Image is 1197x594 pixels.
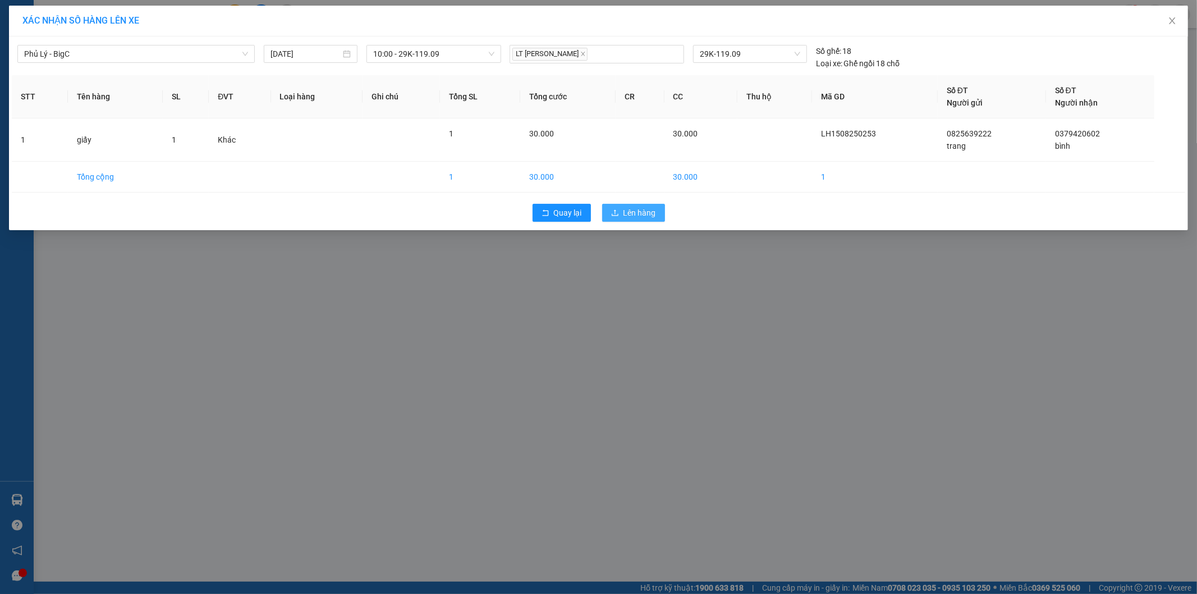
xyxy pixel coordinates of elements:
[673,129,698,138] span: 30.000
[209,75,270,118] th: ĐVT
[1055,86,1076,95] span: Số ĐT
[440,75,520,118] th: Tổng SL
[816,45,852,57] div: 18
[17,48,114,88] span: Chuyển phát nhanh: [GEOGRAPHIC_DATA] - [GEOGRAPHIC_DATA]
[616,75,664,118] th: CR
[1055,141,1070,150] span: bình
[947,98,983,107] span: Người gửi
[20,9,111,45] strong: CÔNG TY TNHH DỊCH VỤ DU LỊCH THỜI ĐẠI
[816,57,842,70] span: Loại xe:
[270,48,341,60] input: 15/08/2025
[1055,98,1098,107] span: Người nhận
[664,162,738,193] td: 30.000
[1157,6,1188,37] button: Close
[520,75,616,118] th: Tổng cước
[12,75,68,118] th: STT
[533,204,591,222] button: rollbackQuay lại
[68,162,163,193] td: Tổng cộng
[554,207,582,219] span: Quay lại
[12,118,68,162] td: 1
[22,15,139,26] span: XÁC NHẬN SỐ HÀNG LÊN XE
[737,75,812,118] th: Thu hộ
[1168,16,1177,25] span: close
[271,75,363,118] th: Loại hàng
[821,129,876,138] span: LH1508250253
[816,57,900,70] div: Ghế ngồi 18 chỗ
[1055,129,1100,138] span: 0379420602
[542,209,549,218] span: rollback
[68,118,163,162] td: giấy
[700,45,800,62] span: 29K-119.09
[947,86,968,95] span: Số ĐT
[6,40,13,97] img: logo
[947,129,992,138] span: 0825639222
[812,75,938,118] th: Mã GD
[812,162,938,193] td: 1
[373,45,494,62] span: 10:00 - 29K-119.09
[664,75,738,118] th: CC
[24,45,248,62] span: Phủ Lý - BigC
[529,129,554,138] span: 30.000
[68,75,163,118] th: Tên hàng
[449,129,453,138] span: 1
[512,48,588,61] span: LT [PERSON_NAME]
[623,207,656,219] span: Lên hàng
[209,118,270,162] td: Khác
[580,51,586,57] span: close
[440,162,520,193] td: 1
[172,135,176,144] span: 1
[602,204,665,222] button: uploadLên hàng
[363,75,440,118] th: Ghi chú
[947,141,966,150] span: trang
[520,162,616,193] td: 30.000
[611,209,619,218] span: upload
[117,75,185,87] span: LH1508250253
[163,75,209,118] th: SL
[816,45,841,57] span: Số ghế:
